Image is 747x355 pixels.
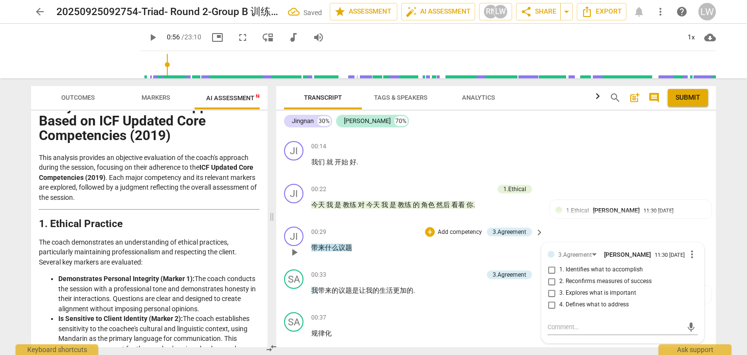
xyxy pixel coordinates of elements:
[581,6,622,18] span: Export
[393,286,407,294] span: 更加
[334,6,393,18] span: Assessment
[311,228,326,236] span: 00:29
[256,93,267,99] span: New
[413,286,415,294] span: .
[311,201,326,209] span: 今天
[39,99,260,143] h1: Analysis of the Coach’s Approach Based on ICF Updated Core Competencies (2019)
[326,201,335,209] span: 我
[259,29,277,46] button: View player as separate pane
[313,32,324,43] span: volume_up
[479,3,512,20] button: RNLW
[288,6,322,18] div: All changes saved
[39,237,260,267] p: The coach demonstrates an understanding of ethical practices, particularly maintaining profession...
[284,141,303,160] div: Change speaker
[686,248,698,260] span: more_vert
[436,201,451,209] span: 然后
[311,286,318,294] span: 我
[493,270,526,279] div: 3.Agreement
[325,329,332,337] span: 化
[167,33,180,41] span: 0:56
[379,286,393,294] span: 生活
[534,227,545,237] button: Hide comments panel
[682,30,700,45] div: 1x
[58,314,260,354] li: The coach establishes sensitivity to the coachee's cultural and linguistic context, using Mandari...
[607,90,623,106] button: Search
[516,3,561,20] button: Share
[673,3,691,20] a: Help
[561,6,572,18] span: arrow_drop_down
[685,321,697,333] span: mic
[318,116,331,126] div: 30%
[287,32,299,43] span: audiotrack
[406,6,417,18] span: auto_fix_high
[462,94,495,101] span: Analytics
[648,92,660,104] span: comment
[266,342,277,354] span: compare_arrows
[335,201,343,209] span: 是
[334,6,346,18] span: star
[684,320,698,334] button: Add voice comment
[303,8,322,18] div: Saved
[284,227,303,246] div: Change speaker
[437,228,483,237] p: Add competency
[366,286,373,294] span: 我
[544,264,694,276] label: Coach partners with the client to identify or reconfirm what the client wants to accomplish in th...
[544,299,694,311] label: Coach partners with the client to define what the client believes they need to address to achieve...
[520,6,556,18] span: Share
[284,269,303,289] div: Change speaker
[284,312,303,332] div: Change speaker
[144,29,161,46] button: Play
[577,3,626,20] button: Export
[655,6,666,18] span: more_vert
[646,90,662,106] button: Show/Hide comments
[311,271,326,279] span: 00:33
[311,329,325,337] span: 规律
[311,185,326,194] span: 00:22
[332,286,338,294] span: 的
[311,142,326,151] span: 00:14
[343,201,358,209] span: 教练
[181,33,201,41] span: / 23:10
[451,201,466,209] span: 看看
[58,275,195,283] strong: Demonstrates Personal Integrity (Marker 1):
[381,201,390,209] span: 我
[658,344,731,355] div: Ask support
[558,250,600,259] div: 3.Agreement
[406,6,471,18] span: AI Assessment
[407,286,413,294] span: 的
[560,3,573,20] button: Sharing summary
[609,92,621,104] span: search
[629,92,640,104] span: post_add
[16,344,98,355] div: Keyboard shortcuts
[676,6,688,18] span: help
[352,286,359,294] span: 是
[262,32,274,43] span: move_down
[604,251,651,258] span: Liru Wang
[627,90,642,106] button: Add summary
[559,301,629,309] span: 4. Defines what to address
[286,245,302,260] button: Play
[668,89,708,106] button: Please Do Not Submit until your Assessment is Complete
[698,3,716,20] div: LW
[358,201,366,209] span: 对
[292,116,314,126] div: Jingnan
[325,244,338,251] span: 什么
[34,6,46,18] span: arrow_back
[676,93,700,103] span: Submit
[61,94,95,101] span: Outcomes
[311,314,326,322] span: 00:37
[288,247,300,258] span: play_arrow
[473,201,475,209] span: .
[401,3,475,20] button: AI Assessment
[566,207,589,214] span: 1.Ethical
[466,201,473,209] span: 你
[326,158,335,166] span: 就
[425,227,435,237] div: Add outcome
[56,6,280,18] h2: 20250925092754-Triad- Round 2-Group B 训练室-视频-2-说话人
[704,32,716,43] span: cloud_download
[209,29,226,46] button: Picture in picture
[147,32,159,43] span: play_arrow
[593,207,640,214] span: Liru Wang
[356,158,358,166] span: .
[330,3,397,20] button: Assessment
